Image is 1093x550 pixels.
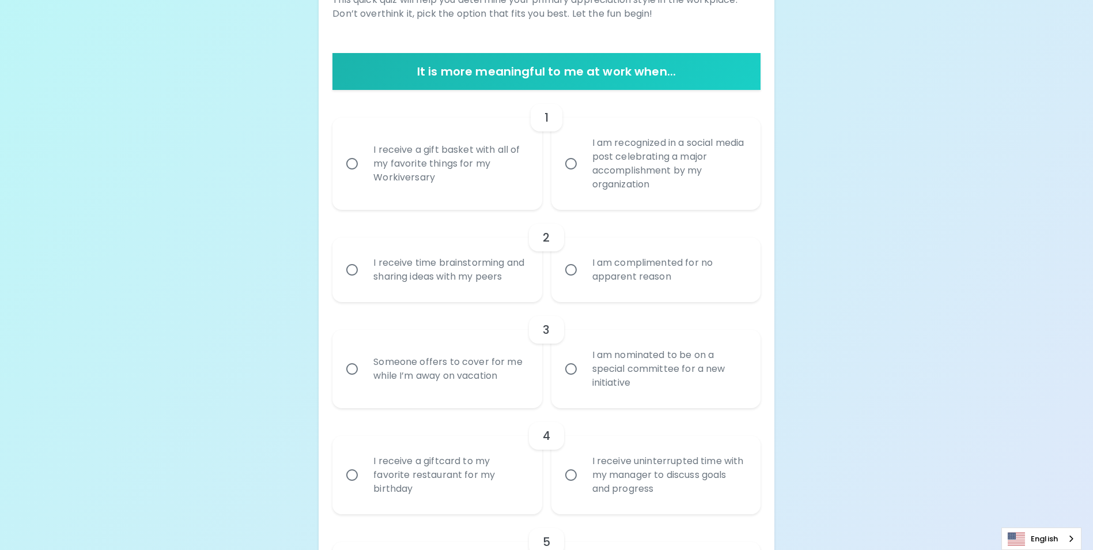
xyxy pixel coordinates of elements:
[543,228,550,247] h6: 2
[332,408,760,514] div: choice-group-check
[364,129,535,198] div: I receive a gift basket with all of my favorite things for my Workiversary
[583,440,754,510] div: I receive uninterrupted time with my manager to discuss goals and progress
[1001,528,1081,550] div: Language
[543,427,550,445] h6: 4
[583,334,754,404] div: I am nominated to be on a special committee for a new initiative
[364,242,535,297] div: I receive time brainstorming and sharing ideas with my peers
[332,302,760,408] div: choice-group-check
[583,122,754,205] div: I am recognized in a social media post celebrating a major accomplishment by my organization
[1002,528,1081,549] a: English
[364,440,535,510] div: I receive a giftcard to my favorite restaurant for my birthday
[583,242,754,297] div: I am complimented for no apparent reason
[543,321,550,339] h6: 3
[1001,528,1081,550] aside: Language selected: English
[337,62,755,81] h6: It is more meaningful to me at work when...
[332,90,760,210] div: choice-group-check
[544,108,549,127] h6: 1
[364,341,535,397] div: Someone offers to cover for me while I’m away on vacation
[332,210,760,302] div: choice-group-check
